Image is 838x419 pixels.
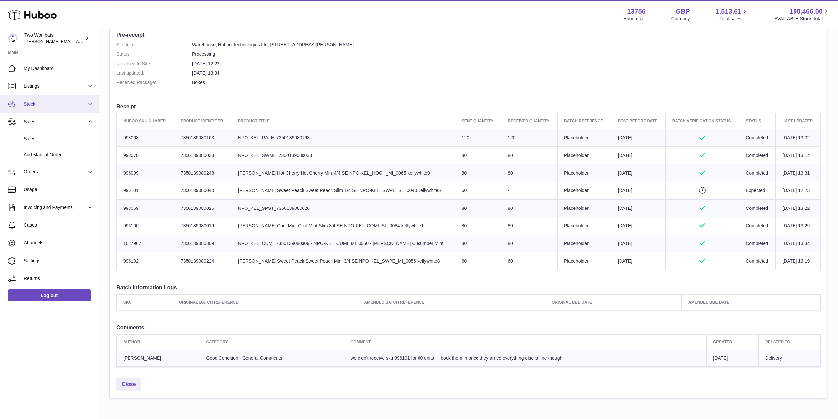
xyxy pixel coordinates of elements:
th: Product title [231,113,455,129]
td: 80 [501,164,558,182]
td: [PERSON_NAME] Sweet Peach Sweet Peach Mini 3/4 SE NPO-KEL_SWPE_MI_0056 kellywhite8 [231,252,455,270]
td: 7350139080019 [174,217,231,235]
span: Good Condition - General Comments [206,355,282,361]
td: [DATE] 13:19 [776,252,821,270]
td: Completed [739,164,776,182]
td: 7350139080309 [174,235,231,252]
td: 7350139080163 [174,129,231,146]
dd: [DATE] 13:34 [192,70,821,76]
td: Placeholder [557,217,611,235]
td: 60 [501,252,558,270]
dt: Received Package: [116,80,192,86]
td: Placeholder [557,129,611,146]
th: Created [707,335,759,350]
a: 1,513.61 Total sales [716,7,749,22]
span: 198,466.00 [790,7,823,16]
td: Placeholder [557,252,611,270]
td: Placeholder [557,182,611,199]
div: Huboo Ref [623,16,646,22]
td: Completed [739,146,776,164]
td: Placeholder [557,235,611,252]
th: Original BBE Date [545,294,681,310]
img: philip.carroll@twowombats.com [8,33,18,43]
td: Placeholder [557,146,611,164]
td: 996101 [117,182,174,199]
h3: Comments [116,324,821,331]
td: 80 [455,200,501,217]
th: Last updated [776,113,821,129]
td: Completed [739,129,776,146]
td: [DATE] [611,235,665,252]
dd: [DATE] 12:23 [192,61,821,67]
h3: Receipt [116,103,821,110]
dd: Boxes [192,80,821,86]
td: [DATE] [611,129,665,146]
td: 7350139080040 [174,182,231,199]
td: [DATE] 12:23 [776,182,821,199]
h3: Batch Information Logs [116,284,821,291]
td: [DATE] [611,146,665,164]
dt: Status: [116,51,192,57]
dt: Received to Site: [116,61,192,67]
div: Currency [671,16,690,22]
dd: Processing [192,51,821,57]
th: Received Quantity [501,113,558,129]
td: [PERSON_NAME] Cool Mint Cool Mint Slim 3/4 SE NPO-KEL_COMI_SL_0084 kellywhite1 [231,217,455,235]
td: 996100 [117,217,174,235]
td: [DATE] [611,164,665,182]
td: NPO_KEL_SWME_7350139080033 [231,146,455,164]
strong: 13756 [627,7,646,16]
td: [DATE] [611,182,665,199]
td: 996099 [117,164,174,182]
td: [PERSON_NAME] Hot Cherry Hot Cherry Mini 4/4 SE NPO-KEL_HOCH_MI_0065 kellywhite9 [231,164,455,182]
strong: GBP [676,7,690,16]
h3: Pre-receipt [116,31,821,38]
td: [DATE] 13:31 [776,164,821,182]
td: 998069 [117,200,174,217]
td: 7350139080224 [174,252,231,270]
dt: Site Info: [116,42,192,48]
th: Amended BBE Date [682,294,821,310]
td: 80 [501,235,558,252]
span: Delivery [765,355,782,361]
td: 80 [501,200,558,217]
th: Product Identifier [174,113,231,129]
th: Sent Quantity [455,113,501,129]
td: 60 [455,252,501,270]
span: [PERSON_NAME][EMAIL_ADDRESS][PERSON_NAME][DOMAIN_NAME] [24,39,167,44]
span: Cases [24,222,94,228]
td: 80 [455,235,501,252]
th: Status [739,113,776,129]
span: Listings [24,83,87,89]
span: Add Manual Order [24,152,94,158]
td: Expected [739,182,776,199]
td: 1027967 [117,235,174,252]
td: [DATE] 13:29 [776,217,821,235]
th: Amended Batch Reference [358,294,545,310]
td: NPO_KEL_CUMI_7350139080309 - NPO-KEL_CUMI_MI_0050 - [PERSON_NAME] Cucumber Mint [231,235,455,252]
th: Batch Reference [557,113,611,129]
span: 1,513.61 [716,7,741,16]
td: Placeholder [557,164,611,182]
td: 80 [501,217,558,235]
span: Stock [24,101,87,107]
th: Comment [344,335,707,350]
td: 80 [455,164,501,182]
th: Author [117,335,199,350]
span: Total sales [719,16,749,22]
span: we didn't receive sku 996101 for 60 units I'll book them in once they arrive everything else is f... [351,355,563,361]
td: 998070 [117,146,174,164]
span: Channels [24,240,94,246]
th: Huboo SKU Number [117,113,174,129]
td: 998068 [117,129,174,146]
td: 996102 [117,252,174,270]
th: Category [199,335,344,350]
td: [DATE] 13:34 [776,235,821,252]
td: [DATE] [611,217,665,235]
td: 7350139080248 [174,164,231,182]
td: 7350139080026 [174,200,231,217]
td: Completed [739,235,776,252]
th: Original Batch Reference [172,294,358,310]
td: Completed [739,252,776,270]
th: Related to [759,335,821,350]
